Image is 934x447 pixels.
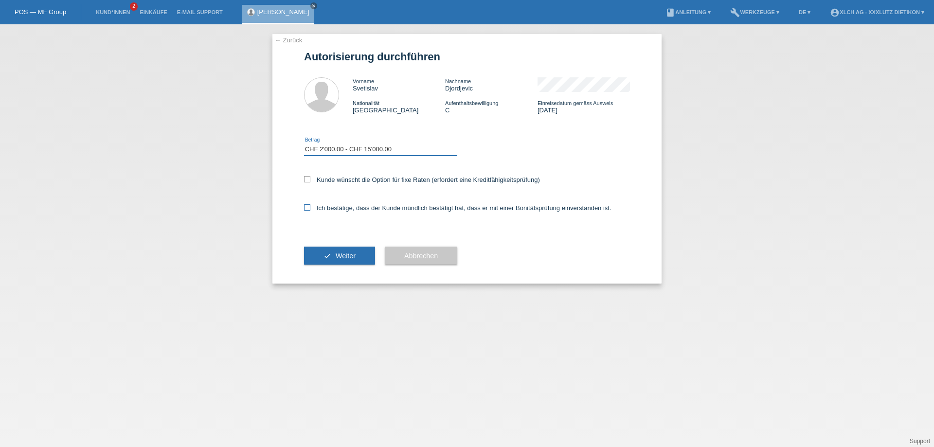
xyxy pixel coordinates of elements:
[311,3,316,8] i: close
[15,8,66,16] a: POS — MF Group
[445,100,498,106] span: Aufenthaltsbewilligung
[445,99,538,114] div: C
[304,51,630,63] h1: Autorisierung durchführen
[353,77,445,92] div: Svetislav
[257,8,309,16] a: [PERSON_NAME]
[445,77,538,92] div: Djordjevic
[725,9,784,15] a: buildWerkzeuge ▾
[304,176,540,183] label: Kunde wünscht die Option für fixe Raten (erfordert eine Kreditfähigkeitsprüfung)
[794,9,815,15] a: DE ▾
[661,9,716,15] a: bookAnleitung ▾
[730,8,740,18] i: build
[830,8,840,18] i: account_circle
[910,438,930,445] a: Support
[353,78,374,84] span: Vorname
[130,2,138,11] span: 2
[385,247,457,265] button: Abbrechen
[353,99,445,114] div: [GEOGRAPHIC_DATA]
[538,100,613,106] span: Einreisedatum gemäss Ausweis
[665,8,675,18] i: book
[323,252,331,260] i: check
[310,2,317,9] a: close
[304,247,375,265] button: check Weiter
[91,9,135,15] a: Kund*innen
[135,9,172,15] a: Einkäufe
[404,252,438,260] span: Abbrechen
[825,9,929,15] a: account_circleXLCH AG - XXXLutz Dietikon ▾
[538,99,630,114] div: [DATE]
[304,204,611,212] label: Ich bestätige, dass der Kunde mündlich bestätigt hat, dass er mit einer Bonitätsprüfung einversta...
[336,252,356,260] span: Weiter
[353,100,379,106] span: Nationalität
[445,78,471,84] span: Nachname
[275,36,302,44] a: ← Zurück
[172,9,228,15] a: E-Mail Support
